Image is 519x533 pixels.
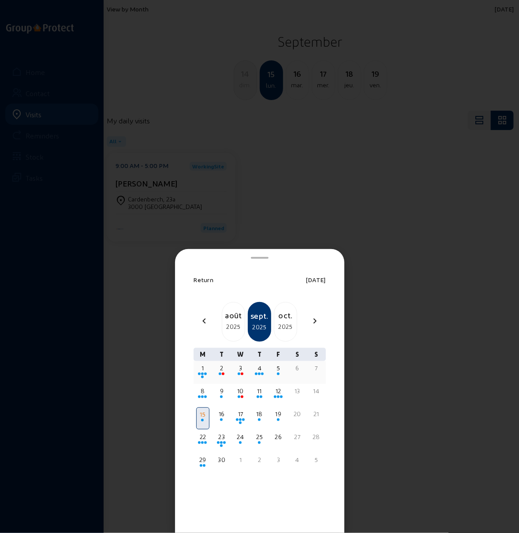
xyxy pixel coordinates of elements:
div: M [194,348,213,361]
div: 12 [273,387,284,395]
div: 21 [310,410,322,418]
div: 24 [235,432,246,441]
div: 26 [273,432,284,441]
div: 30 [216,455,228,464]
div: 5 [273,364,284,373]
div: 22 [197,432,209,441]
div: 1 [235,455,246,464]
div: 1 [197,364,209,373]
div: 2 [216,364,228,373]
div: 10 [235,387,246,395]
div: 5 [310,455,322,464]
div: W [231,348,250,361]
div: 4 [291,455,303,464]
div: 6 [291,364,303,373]
div: 2025 [249,322,270,332]
div: 7 [310,364,322,373]
div: août [222,309,245,321]
div: 29 [197,455,209,464]
div: 28 [310,432,322,441]
div: 23 [216,432,228,441]
div: 11 [254,387,265,395]
div: S [288,348,307,361]
div: 2 [254,455,265,464]
div: 9 [216,387,228,395]
span: [DATE] [306,276,326,283]
mat-icon: chevron_left [199,316,209,326]
div: S [307,348,326,361]
mat-icon: chevron_right [310,316,320,326]
span: Return [194,276,214,283]
div: sept. [249,309,270,322]
div: 18 [254,410,265,418]
div: 3 [235,364,246,373]
div: 3 [273,455,284,464]
div: 16 [216,410,228,418]
div: T [250,348,269,361]
div: oct. [274,309,297,321]
div: 8 [197,387,209,395]
div: 14 [310,387,322,395]
div: 27 [291,432,303,441]
div: 2025 [274,321,297,332]
div: 4 [254,364,265,373]
div: 25 [254,432,265,441]
div: F [269,348,288,361]
div: 13 [291,387,303,395]
div: 20 [291,410,303,418]
div: 19 [273,410,284,418]
div: 17 [235,410,246,418]
div: 2025 [222,321,245,332]
div: 15 [198,410,209,419]
div: T [212,348,231,361]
